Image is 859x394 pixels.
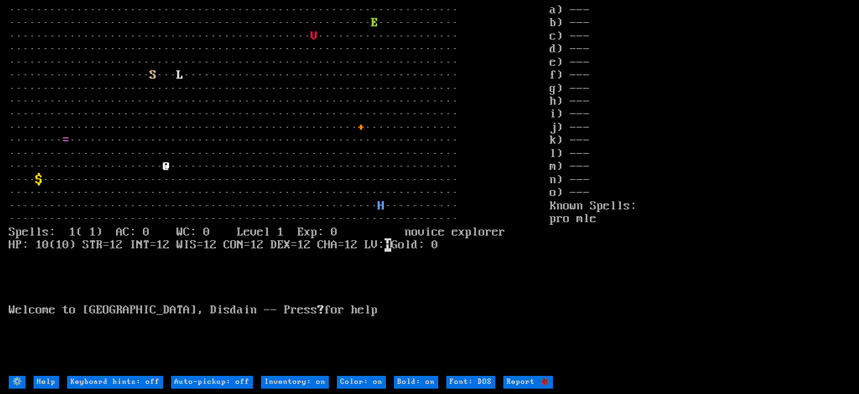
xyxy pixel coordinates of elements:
[9,376,26,389] input: ⚙️
[62,134,69,147] font: =
[36,173,42,187] font: $
[171,376,253,389] input: Auto-pickup: off
[150,68,156,82] font: S
[317,303,324,317] b: ?
[311,30,317,43] font: V
[67,376,163,389] input: Keyboard hints: off
[371,16,378,30] font: E
[261,376,329,389] input: Inventory: on
[337,376,386,389] input: Color: on
[9,4,550,375] larn: ··································································· ·····························...
[385,238,391,252] mark: H
[446,376,495,389] input: Font: DOS
[176,68,183,82] font: L
[163,160,170,173] font: @
[34,376,59,389] input: Help
[550,4,850,375] stats: a) --- b) --- c) --- d) --- e) --- f) --- g) --- h) --- i) --- j) --- k) --- l) --- m) --- n) ---...
[358,121,364,134] font: +
[378,199,385,213] font: H
[394,376,438,389] input: Bold: on
[503,376,553,389] input: Report 🐞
